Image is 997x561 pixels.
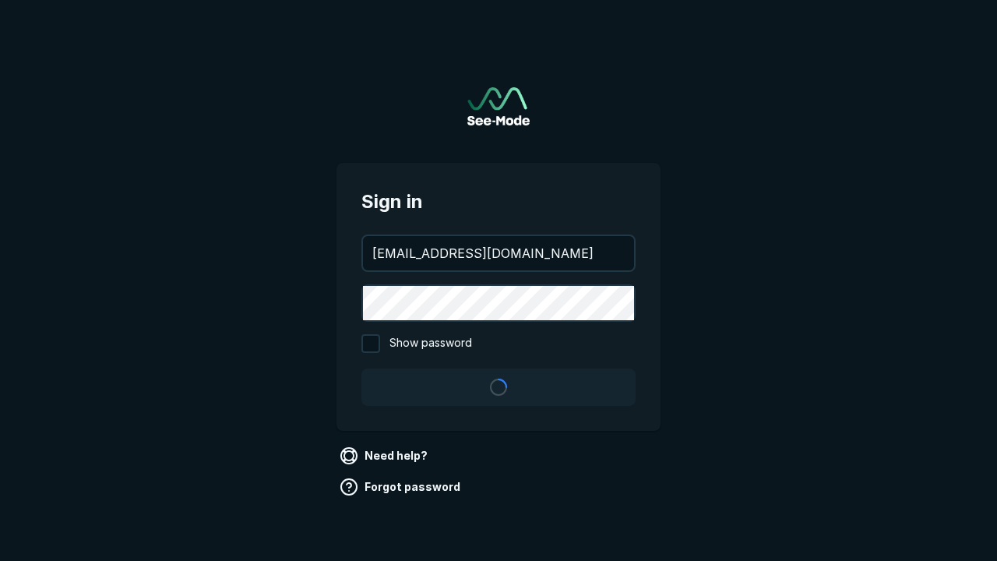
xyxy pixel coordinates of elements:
img: See-Mode Logo [467,87,530,125]
span: Sign in [361,188,636,216]
input: your@email.com [363,236,634,270]
span: Show password [389,334,472,353]
a: Need help? [336,443,434,468]
a: Forgot password [336,475,467,499]
a: Go to sign in [467,87,530,125]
